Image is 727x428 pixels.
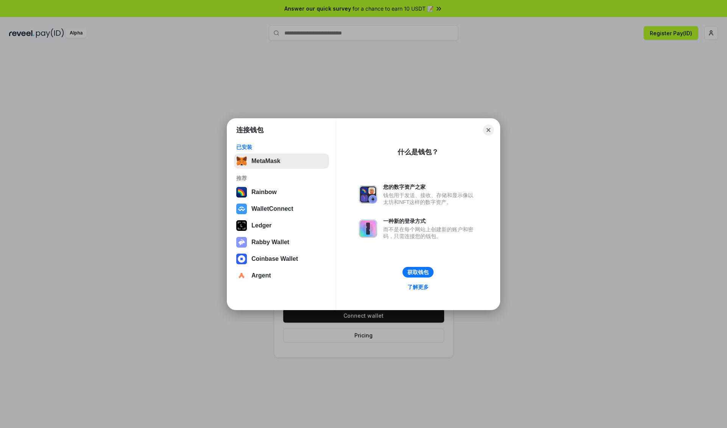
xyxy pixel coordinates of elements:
[234,251,329,267] button: Coinbase Wallet
[236,144,327,151] div: 已安装
[398,147,438,157] div: 什么是钱包？
[234,185,329,200] button: Rainbow
[234,235,329,250] button: Rabby Wallet
[403,282,433,292] a: 了解更多
[234,201,329,216] button: WalletConnect
[403,267,434,277] button: 获取钱包
[236,156,247,166] img: svg+xml,%3Csvg%20fill%3D%22none%22%20height%3D%2233%22%20viewBox%3D%220%200%2035%2033%22%20width%...
[236,187,247,198] img: svg+xml,%3Csvg%20width%3D%22120%22%20height%3D%22120%22%20viewBox%3D%220%200%20120%20120%22%20fil...
[407,269,429,276] div: 获取钱包
[359,219,377,238] img: svg+xml,%3Csvg%20xmlns%3D%22http%3A%2F%2Fwww.w3.org%2F2000%2Fsvg%22%20fill%3D%22none%22%20viewBox...
[251,272,271,279] div: Argent
[483,125,494,135] button: Close
[236,270,247,281] img: svg+xml,%3Csvg%20width%3D%2228%22%20height%3D%2228%22%20viewBox%3D%220%200%2028%2028%22%20fill%3D...
[236,175,327,182] div: 推荐
[383,192,477,205] div: 钱包用于发送、接收、存储和显示像以太坊和NFT这样的数字资产。
[236,220,247,231] img: svg+xml,%3Csvg%20xmlns%3D%22http%3A%2F%2Fwww.w3.org%2F2000%2Fsvg%22%20width%3D%2228%22%20height%3...
[383,218,477,224] div: 一种新的登录方式
[383,183,477,190] div: 您的数字资产之家
[236,125,264,135] h1: 连接钱包
[234,154,329,169] button: MetaMask
[251,158,280,165] div: MetaMask
[251,256,298,262] div: Coinbase Wallet
[251,222,271,229] div: Ledger
[251,205,293,212] div: WalletConnect
[234,218,329,233] button: Ledger
[407,284,429,290] div: 了解更多
[234,268,329,283] button: Argent
[236,254,247,264] img: svg+xml,%3Csvg%20width%3D%2228%22%20height%3D%2228%22%20viewBox%3D%220%200%2028%2028%22%20fill%3D...
[236,204,247,214] img: svg+xml,%3Csvg%20width%3D%2228%22%20height%3D%2228%22%20viewBox%3D%220%200%2028%2028%22%20fill%3D...
[236,237,247,248] img: svg+xml,%3Csvg%20xmlns%3D%22http%3A%2F%2Fwww.w3.org%2F2000%2Fsvg%22%20fill%3D%22none%22%20viewBox...
[251,189,277,196] div: Rainbow
[251,239,289,246] div: Rabby Wallet
[383,226,477,240] div: 而不是在每个网站上创建新的账户和密码，只需连接您的钱包。
[359,185,377,204] img: svg+xml,%3Csvg%20xmlns%3D%22http%3A%2F%2Fwww.w3.org%2F2000%2Fsvg%22%20fill%3D%22none%22%20viewBox...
